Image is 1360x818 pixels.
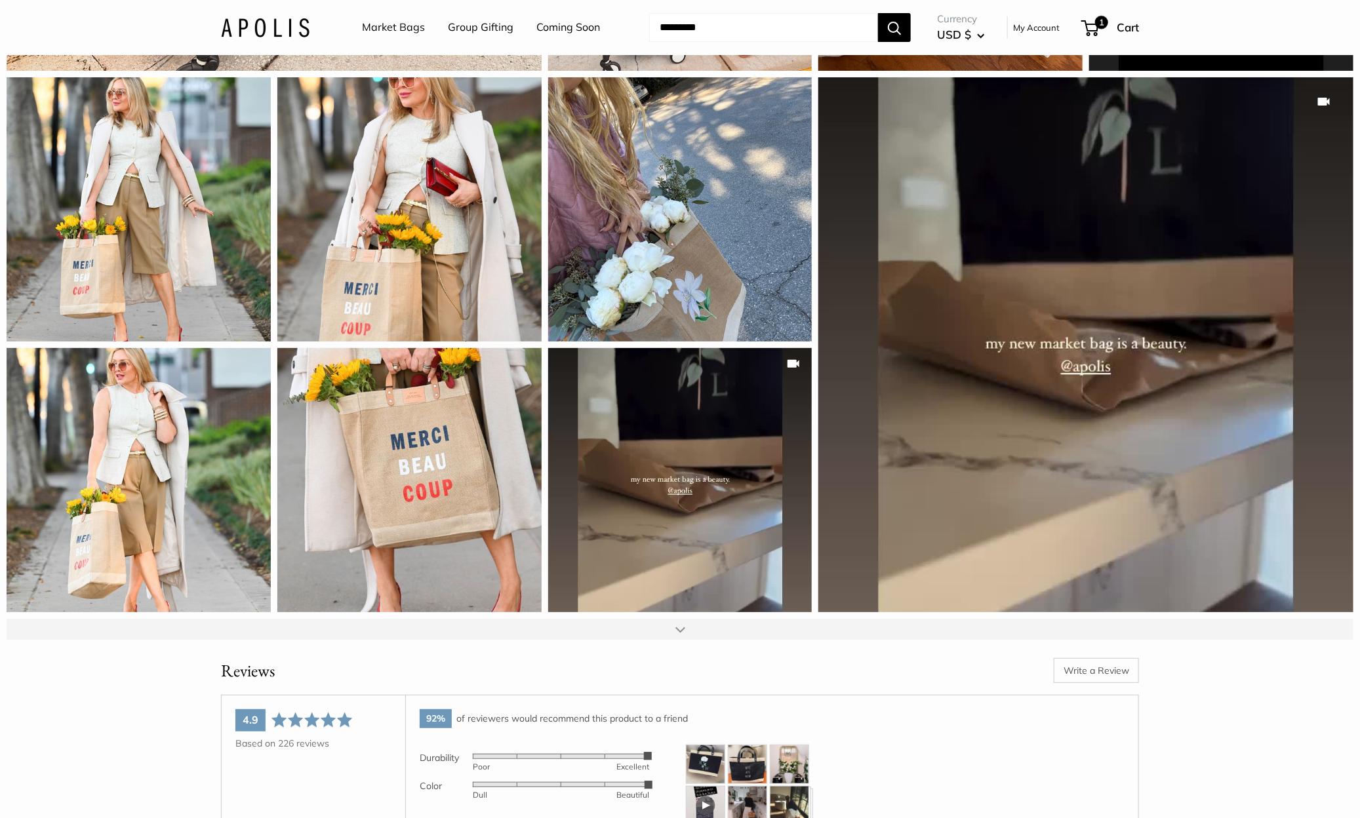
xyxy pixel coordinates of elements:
[243,713,258,726] span: 4.9
[878,13,911,42] button: Search
[420,745,649,802] table: Product attribute rating averages
[1083,17,1139,38] a: 1 Cart
[937,24,985,45] button: USD $
[649,13,878,42] input: Search...
[561,791,650,799] div: Beautiful
[420,709,452,728] span: 92%
[1054,658,1139,683] a: Write a Review
[561,763,650,771] div: Excellent
[473,791,561,799] div: Dull
[448,18,513,37] a: Group Gifting
[770,745,809,784] img: Open user-uploaded photo and review in a modal
[937,10,985,28] span: Currency
[536,18,600,37] a: Coming Soon
[235,736,391,750] div: Based on 226 reviews
[937,28,971,41] span: USD $
[1013,20,1060,35] a: My Account
[728,745,767,784] img: Open user-uploaded photo and review in a modal
[362,18,425,37] a: Market Bags
[221,18,310,37] img: Apolis
[420,773,473,801] td: Color
[420,745,473,773] td: Durability
[1117,20,1139,34] span: Cart
[473,763,561,771] div: Poor
[1095,16,1108,29] span: 1
[686,745,725,784] img: Open user-uploaded photo and review in a modal
[456,712,688,724] span: of reviewers would recommend this product to a friend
